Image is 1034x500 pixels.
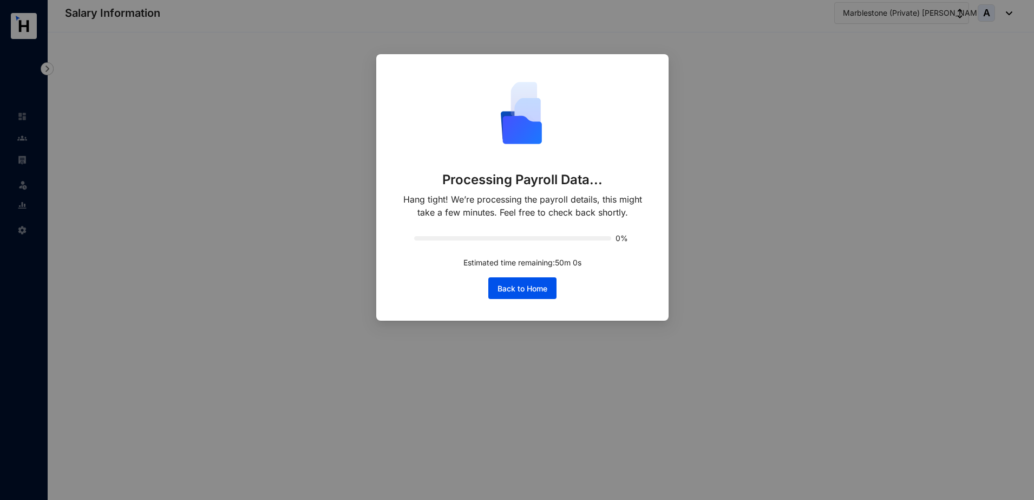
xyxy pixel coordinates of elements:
p: Processing Payroll Data... [442,171,603,189]
p: Estimated time remaining: 50 m 0 s [463,257,581,269]
p: Hang tight! We’re processing the payroll details, this might take a few minutes. Feel free to che... [398,193,647,219]
span: Back to Home [498,283,547,294]
span: 0% [616,235,631,242]
button: Back to Home [488,277,557,299]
